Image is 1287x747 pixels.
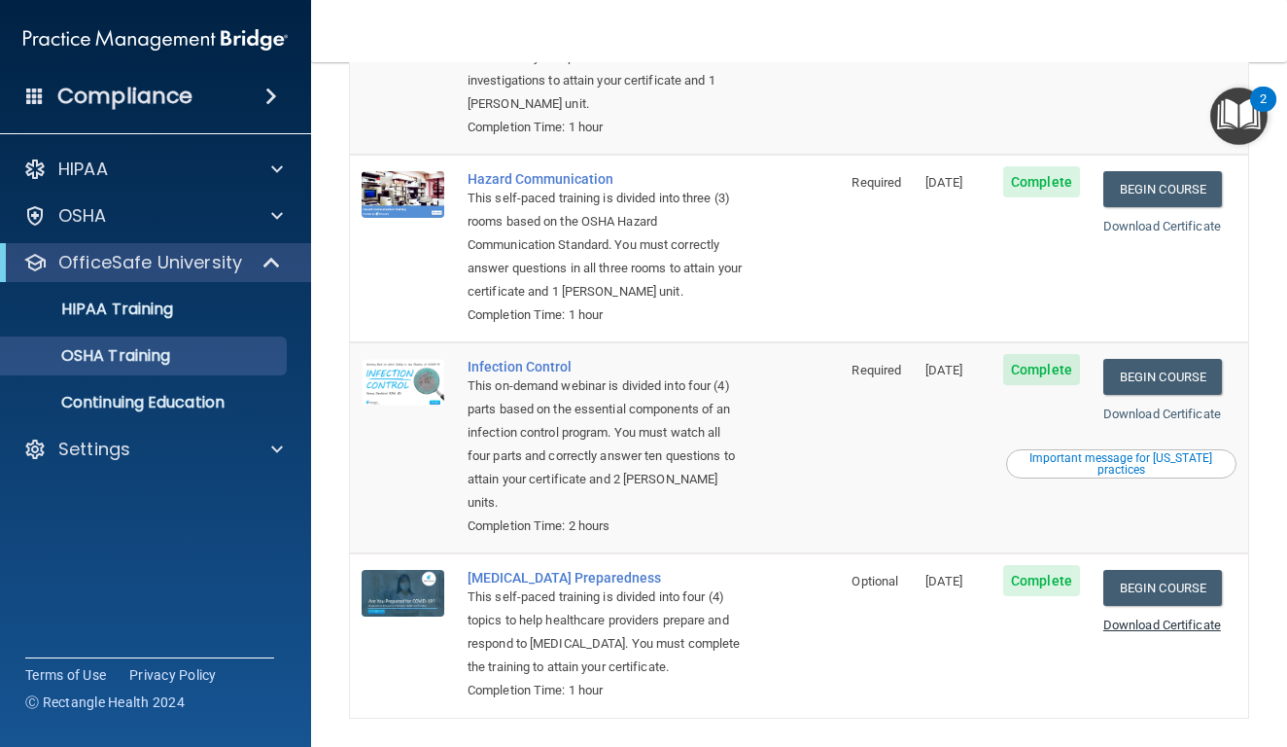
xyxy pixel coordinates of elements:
[129,665,217,685] a: Privacy Policy
[23,251,282,274] a: OfficeSafe University
[1103,219,1221,233] a: Download Certificate
[1103,171,1222,207] a: Begin Course
[1003,565,1080,596] span: Complete
[468,586,743,679] div: This self-paced training is divided into four (4) topics to help healthcare providers prepare and...
[1103,570,1222,606] a: Begin Course
[58,158,108,181] p: HIPAA
[58,251,242,274] p: OfficeSafe University
[1210,88,1268,145] button: Open Resource Center, 2 new notifications
[468,116,743,139] div: Completion Time: 1 hour
[13,300,173,319] p: HIPAA Training
[852,363,901,377] span: Required
[468,303,743,327] div: Completion Time: 1 hour
[58,438,130,461] p: Settings
[1006,449,1236,479] button: Read this if you are a dental practitioner in the state of CA
[23,438,283,461] a: Settings
[1103,618,1221,632] a: Download Certificate
[468,570,743,586] a: [MEDICAL_DATA] Preparedness
[23,204,283,228] a: OSHA
[13,346,170,366] p: OSHA Training
[25,693,185,712] span: Ⓒ Rectangle Health 2024
[468,374,743,515] div: This on-demand webinar is divided into four (4) parts based on the essential components of an inf...
[852,175,901,190] span: Required
[468,679,743,702] div: Completion Time: 1 hour
[13,393,278,412] p: Continuing Education
[1260,99,1267,124] div: 2
[58,204,107,228] p: OSHA
[23,158,283,181] a: HIPAA
[1190,613,1264,687] iframe: Drift Widget Chat Controller
[468,359,743,374] a: Infection Control
[1003,166,1080,197] span: Complete
[925,574,962,588] span: [DATE]
[852,574,898,588] span: Optional
[23,20,288,59] img: PMB logo
[57,83,192,110] h4: Compliance
[925,363,962,377] span: [DATE]
[925,175,962,190] span: [DATE]
[1103,407,1221,421] a: Download Certificate
[1103,359,1222,395] a: Begin Course
[468,515,743,538] div: Completion Time: 2 hours
[1003,354,1080,385] span: Complete
[468,187,743,303] div: This self-paced training is divided into three (3) rooms based on the OSHA Hazard Communication S...
[1009,452,1234,476] div: Important message for [US_STATE] practices
[25,665,106,685] a: Terms of Use
[468,171,743,187] a: Hazard Communication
